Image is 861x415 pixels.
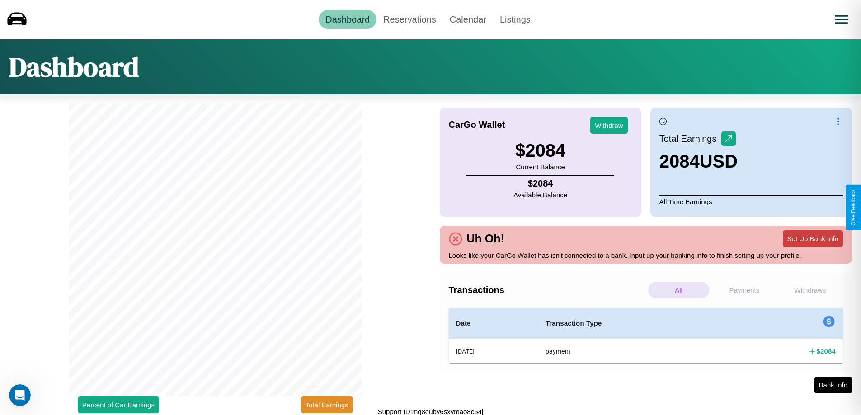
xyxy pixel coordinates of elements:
h4: $ 2084 [513,178,567,189]
th: payment [538,339,729,364]
p: Payments [714,282,775,298]
h4: Uh Oh! [462,232,509,245]
th: [DATE] [449,339,538,364]
a: Reservations [376,10,443,29]
p: Total Earnings [659,131,721,147]
h4: CarGo Wallet [449,120,505,130]
h4: Date [456,318,531,329]
iframe: Intercom live chat [9,384,31,406]
button: Percent of Car Earnings [78,396,159,413]
button: Total Earnings [301,396,353,413]
p: Looks like your CarGo Wallet has isn't connected to a bank. Input up your banking info to finish ... [449,249,843,261]
button: Open menu [829,7,854,32]
h4: $ 2084 [817,346,836,356]
p: All Time Earnings [659,195,843,208]
h1: Dashboard [9,48,139,85]
button: Set Up Bank Info [783,230,843,247]
table: simple table [449,308,843,363]
a: Dashboard [319,10,376,29]
h3: 2084 USD [659,151,738,172]
h4: Transaction Type [546,318,721,329]
h3: $ 2084 [515,140,565,161]
a: Listings [493,10,537,29]
p: Withdraws [780,282,841,298]
p: Available Balance [513,189,567,201]
p: All [648,282,709,298]
a: Calendar [443,10,493,29]
div: Give Feedback [850,189,856,226]
button: Bank Info [814,377,852,393]
h4: Transactions [449,285,646,295]
button: Withdraw [590,117,628,134]
p: Current Balance [515,161,565,173]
